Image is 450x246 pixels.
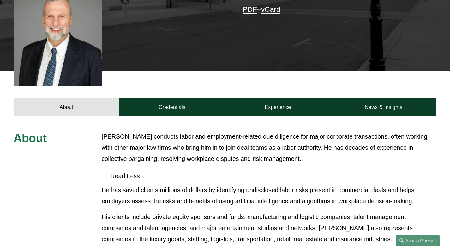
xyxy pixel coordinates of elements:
[102,211,436,245] p: His clients include private equity sponsors and funds, manufacturing and logistic companies, tale...
[14,132,47,145] span: About
[243,5,257,13] a: PDF
[225,98,331,117] a: Experience
[102,185,436,207] p: He has saved clients millions of dollars by identifying undisclosed labor risks present in commer...
[106,173,436,180] span: Read Less
[102,131,436,164] p: [PERSON_NAME] conducts labor and employment-related due diligence for major corporate transaction...
[119,98,225,117] a: Credentials
[14,98,119,117] a: About
[102,168,436,185] button: Read Less
[331,98,436,117] a: News & Insights
[261,5,280,13] a: vCard
[396,235,440,246] a: Search this site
